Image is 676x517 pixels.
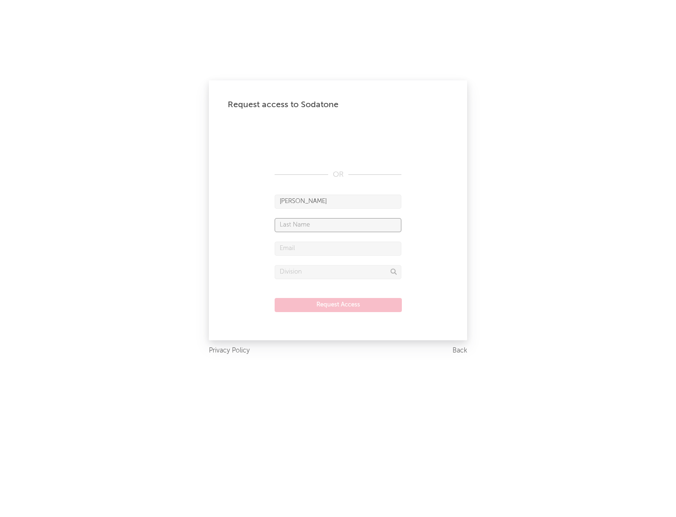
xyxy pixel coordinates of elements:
input: First Name [275,195,401,209]
input: Last Name [275,218,401,232]
div: Request access to Sodatone [228,99,448,110]
input: Division [275,265,401,279]
a: Back [453,345,467,357]
button: Request Access [275,298,402,312]
input: Email [275,242,401,256]
div: OR [275,169,401,180]
a: Privacy Policy [209,345,250,357]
